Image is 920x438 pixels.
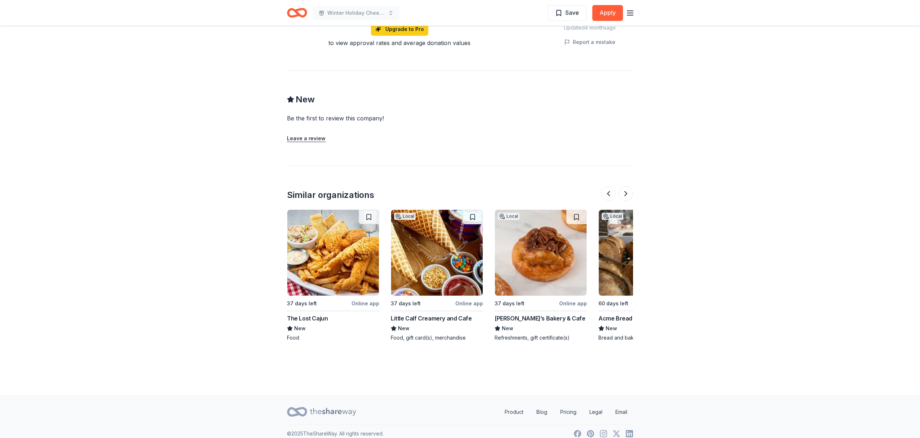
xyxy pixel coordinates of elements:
[287,4,307,21] a: Home
[455,299,483,308] div: Online app
[499,405,529,419] a: Product
[287,134,326,143] button: Leave a review
[287,314,328,323] div: The Lost Cajun
[495,209,587,341] a: Image for Ettore’s Bakery & CafeLocal37 days leftOnline app[PERSON_NAME]’s Bakery & CafeNewRefres...
[287,39,512,47] div: to view approval rates and average donation values
[495,210,587,296] img: Image for Ettore’s Bakery & Cafe
[559,299,587,308] div: Online app
[599,210,690,296] img: Image for Acme Bread Co. (San Francisco/Peninsula)
[287,209,379,341] a: Image for The Lost Cajun37 days leftOnline appThe Lost CajunNewFood
[371,23,428,36] a: Upgrade to Pro
[398,324,410,333] span: New
[565,8,579,17] span: Save
[598,334,691,341] div: Bread and baked goods
[564,38,615,47] button: Report a mistake
[598,299,628,308] div: 60 days left
[287,299,317,308] div: 37 days left
[495,334,587,341] div: Refreshments, gift certificate(s)
[391,299,421,308] div: 37 days left
[598,314,691,323] div: Acme Bread Co. ([GEOGRAPHIC_DATA])
[287,334,379,341] div: Food
[351,299,379,308] div: Online app
[287,114,472,123] div: Be the first to review this company!
[495,314,585,323] div: [PERSON_NAME]’s Bakery & Cafe
[287,210,379,296] img: Image for The Lost Cajun
[602,213,623,220] div: Local
[296,94,315,105] span: New
[495,299,525,308] div: 37 days left
[313,6,399,20] button: Winter Holiday Cheer Auction
[391,334,483,341] div: Food, gift card(s), merchandise
[547,23,633,32] div: Updated 4 months ago
[592,5,623,21] button: Apply
[598,209,691,341] a: Image for Acme Bread Co. (San Francisco/Peninsula)Local60 days leftOnline appAcme Bread Co. ([GEO...
[394,213,416,220] div: Local
[548,5,587,21] button: Save
[502,324,513,333] span: New
[391,209,483,341] a: Image for Little Calf Creamery and CafeLocal37 days leftOnline appLittle Calf Creamery and CafeNe...
[294,324,306,333] span: New
[554,405,582,419] a: Pricing
[327,9,385,17] span: Winter Holiday Cheer Auction
[498,213,519,220] div: Local
[606,324,617,333] span: New
[584,405,608,419] a: Legal
[287,429,384,438] p: © 2025 TheShareWay. All rights reserved.
[610,405,633,419] a: Email
[391,210,483,296] img: Image for Little Calf Creamery and Cafe
[287,189,374,201] div: Similar organizations
[499,405,633,419] nav: quick links
[391,314,472,323] div: Little Calf Creamery and Cafe
[531,405,553,419] a: Blog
